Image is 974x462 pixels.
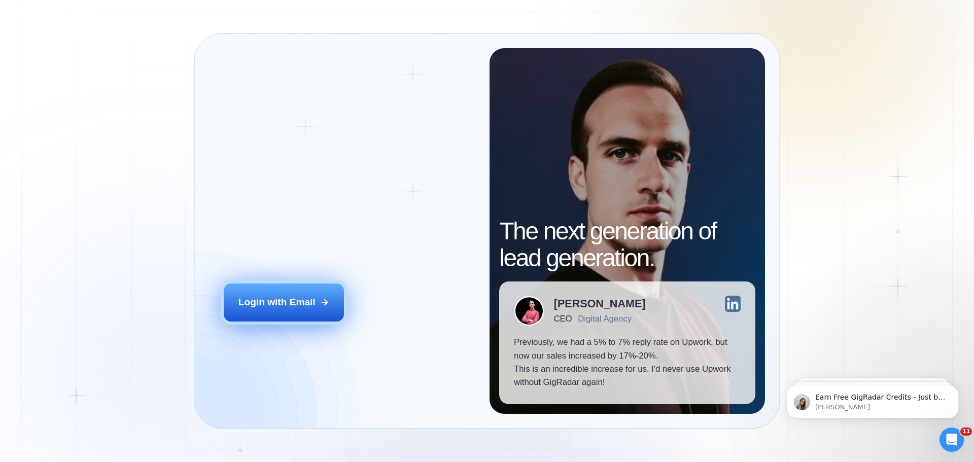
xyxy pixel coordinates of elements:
[554,314,572,324] div: CEO
[771,364,974,435] iframe: Intercom notifications повідомлення
[578,314,632,324] div: Digital Agency
[554,298,646,309] div: [PERSON_NAME]
[960,428,972,436] span: 11
[514,336,741,389] p: Previously, we had a 5% to 7% reply rate on Upwork, but now our sales increased by 17%-20%. This ...
[224,283,344,321] button: Login with Email
[238,296,316,309] div: Login with Email
[224,185,343,244] span: Welcome to
[940,428,964,452] iframe: Intercom live chat
[247,146,264,156] div: Login
[499,218,755,272] h2: The next generation of lead generation.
